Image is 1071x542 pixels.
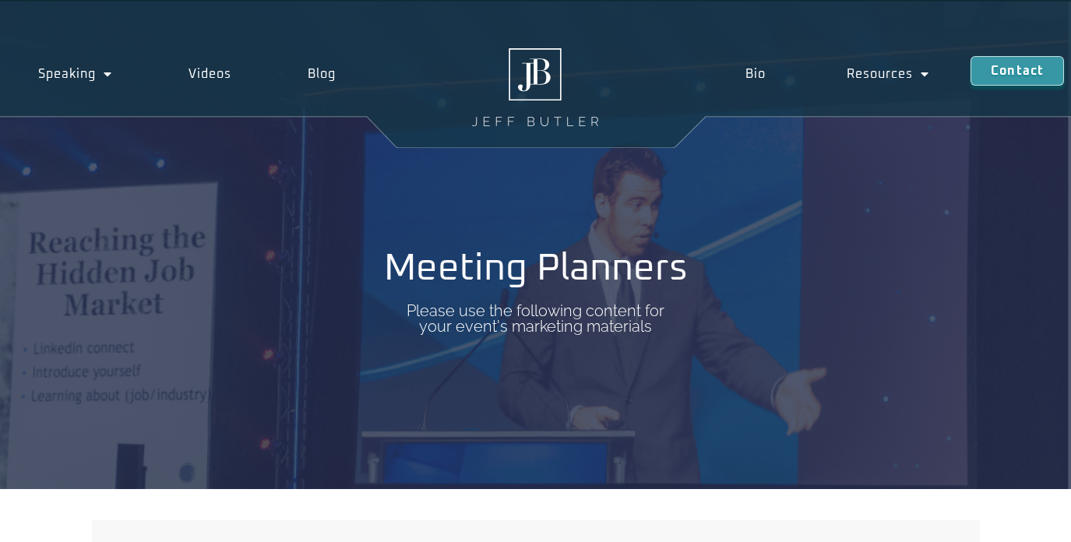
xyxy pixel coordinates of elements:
[270,56,374,92] a: Blog
[991,65,1044,77] span: Contact
[704,56,806,92] a: Bio
[392,303,680,334] p: Please use the following content for your event's marketing materials
[150,56,270,92] a: Videos
[704,56,971,92] nav: Menu
[806,56,971,92] a: Resources
[384,250,688,287] h1: Meeting Planners
[971,56,1064,86] a: Contact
